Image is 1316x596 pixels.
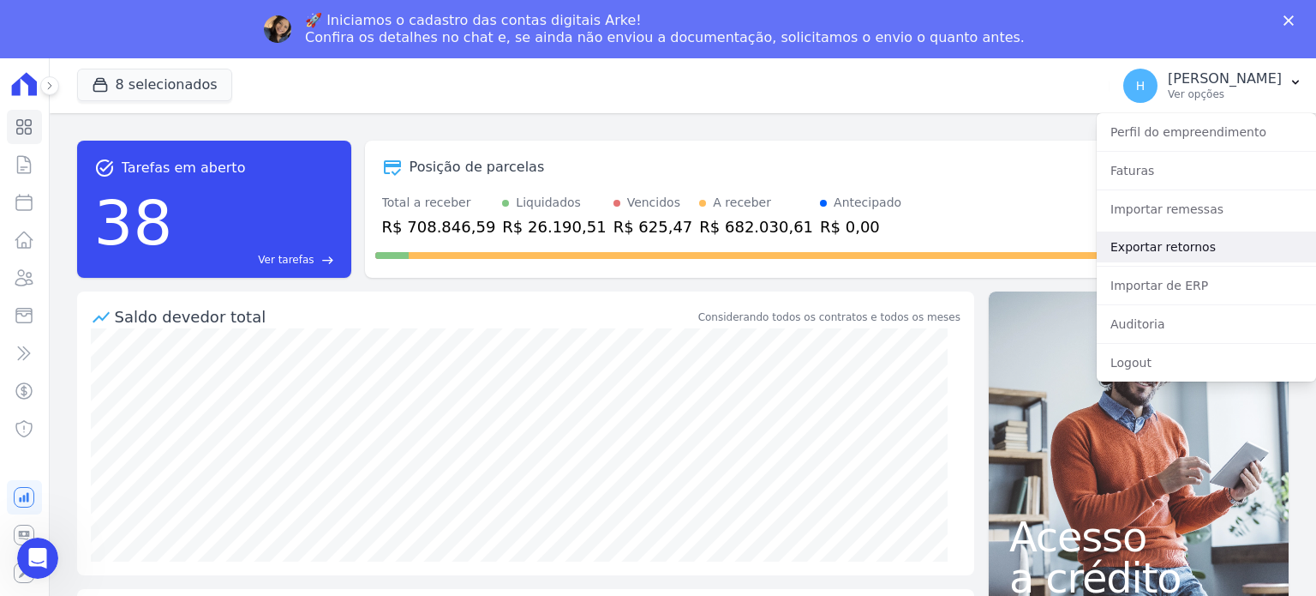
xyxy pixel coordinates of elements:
div: Vencidos [627,194,680,212]
div: R$ 708.846,59 [382,215,496,238]
span: H [1136,80,1146,92]
div: R$ 625,47 [613,215,693,238]
div: R$ 0,00 [820,215,901,238]
a: Importar de ERP [1097,270,1316,301]
p: [PERSON_NAME] [1168,70,1282,87]
div: R$ 682.030,61 [699,215,813,238]
div: Fechar [1283,15,1301,26]
div: Total a receber [382,194,496,212]
div: Liquidados [516,194,581,212]
a: Auditoria [1097,309,1316,340]
span: task_alt [94,158,115,178]
div: 38 [94,178,173,268]
span: Tarefas em aberto [122,158,246,178]
div: A receber [713,194,771,212]
div: Saldo devedor total [115,305,695,328]
a: Ver tarefas east [179,252,333,268]
p: Ver opções [1168,87,1282,101]
div: 🚀 Iniciamos o cadastro das contas digitais Arke! Confira os detalhes no chat e, se ainda não envi... [305,12,1025,46]
span: east [321,254,334,267]
button: 8 selecionados [77,69,232,101]
a: Exportar retornos [1097,232,1316,262]
a: Perfil do empreendimento [1097,117,1316,147]
span: Acesso [1009,516,1268,557]
a: Faturas [1097,155,1316,186]
div: R$ 26.190,51 [502,215,606,238]
a: Importar remessas [1097,194,1316,225]
div: Antecipado [834,194,901,212]
a: Logout [1097,347,1316,378]
div: Considerando todos os contratos e todos os meses [698,310,960,325]
img: Profile image for Adriane [264,15,291,43]
iframe: Intercom live chat [17,538,58,579]
span: Ver tarefas [258,252,314,268]
div: Posição de parcelas [410,157,545,178]
button: H [PERSON_NAME] Ver opções [1110,62,1316,110]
